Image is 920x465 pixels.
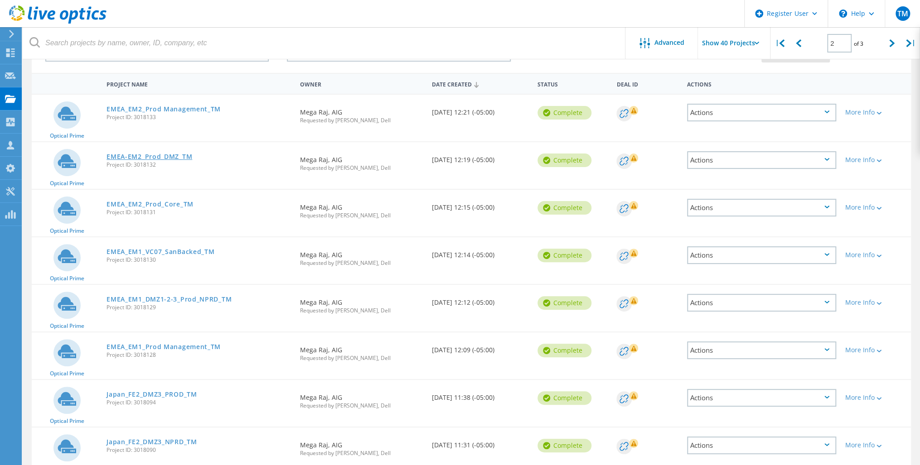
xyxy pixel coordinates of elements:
[533,75,612,92] div: Status
[537,439,591,452] div: Complete
[427,142,533,172] div: [DATE] 12:19 (-05:00)
[295,95,427,132] div: Mega Raj, AIG
[50,133,84,139] span: Optical Prime
[107,210,291,215] span: Project ID: 3018131
[770,27,789,59] div: |
[427,95,533,125] div: [DATE] 12:21 (-05:00)
[107,106,221,112] a: EMEA_EM2_Prod Management_TM
[300,213,423,218] span: Requested by [PERSON_NAME], Dell
[845,157,906,163] div: More Info
[295,142,427,180] div: Mega Raj, AIG
[427,237,533,267] div: [DATE] 12:14 (-05:00)
[295,332,427,370] div: Mega Raj, AIG
[50,181,84,186] span: Optical Prime
[107,257,291,263] span: Project ID: 3018130
[50,276,84,281] span: Optical Prime
[687,246,836,264] div: Actions
[295,75,427,92] div: Owner
[687,151,836,169] div: Actions
[107,439,197,445] a: Japan_FE2_DMZ3_NPRD_TM
[23,27,626,59] input: Search projects by name, owner, ID, company, etc
[295,380,427,417] div: Mega Raj, AIG
[897,10,908,17] span: TM
[300,118,423,123] span: Requested by [PERSON_NAME], Dell
[845,109,906,115] div: More Info
[612,75,682,92] div: Deal Id
[427,75,533,92] div: Date Created
[295,285,427,322] div: Mega Raj, AIG
[300,403,423,408] span: Requested by [PERSON_NAME], Dell
[300,260,423,266] span: Requested by [PERSON_NAME], Dell
[427,285,533,315] div: [DATE] 12:12 (-05:00)
[845,394,906,401] div: More Info
[107,447,291,453] span: Project ID: 3018090
[427,427,533,457] div: [DATE] 11:31 (-05:00)
[50,323,84,329] span: Optical Prime
[839,10,847,18] svg: \n
[9,19,107,25] a: Live Optics Dashboard
[107,153,192,160] a: EMEA-EM2_Prod_DMZ_TM
[687,341,836,359] div: Actions
[107,296,232,302] a: EMEA_EM1_DMZ1-2-3_Prod_NPRD_TM
[50,418,84,424] span: Optical Prime
[537,344,591,357] div: Complete
[687,389,836,407] div: Actions
[107,400,291,405] span: Project ID: 3018094
[427,190,533,220] div: [DATE] 12:15 (-05:00)
[687,294,836,312] div: Actions
[901,27,920,59] div: |
[50,371,84,376] span: Optical Prime
[300,355,423,361] span: Requested by [PERSON_NAME], Dell
[687,199,836,216] div: Actions
[107,344,221,350] a: EMEA_EM1_Prod Management_TM
[845,204,906,211] div: More Info
[537,249,591,262] div: Complete
[537,391,591,405] div: Complete
[300,451,423,456] span: Requested by [PERSON_NAME], Dell
[537,296,591,310] div: Complete
[300,165,423,171] span: Requested by [PERSON_NAME], Dell
[107,115,291,120] span: Project ID: 3018133
[107,352,291,358] span: Project ID: 3018128
[295,237,427,275] div: Mega Raj, AIG
[687,104,836,121] div: Actions
[687,436,836,454] div: Actions
[683,75,841,92] div: Actions
[427,332,533,362] div: [DATE] 12:09 (-05:00)
[845,252,906,258] div: More Info
[845,347,906,353] div: More Info
[107,249,214,255] a: EMEA_EM1_VC07_SanBacked_TM
[107,391,197,398] a: Japan_FE2_DMZ3_PROD_TM
[537,201,591,215] div: Complete
[537,153,591,167] div: Complete
[854,40,863,48] span: of 3
[654,39,684,46] span: Advanced
[845,299,906,306] div: More Info
[295,427,427,465] div: Mega Raj, AIG
[107,162,291,168] span: Project ID: 3018132
[295,190,427,227] div: Mega Raj, AIG
[107,305,291,310] span: Project ID: 3018129
[427,380,533,410] div: [DATE] 11:38 (-05:00)
[102,75,295,92] div: Project Name
[107,201,194,207] a: EMEA_EM2_Prod_Core_TM
[50,228,84,234] span: Optical Prime
[300,308,423,313] span: Requested by [PERSON_NAME], Dell
[537,106,591,120] div: Complete
[845,442,906,448] div: More Info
